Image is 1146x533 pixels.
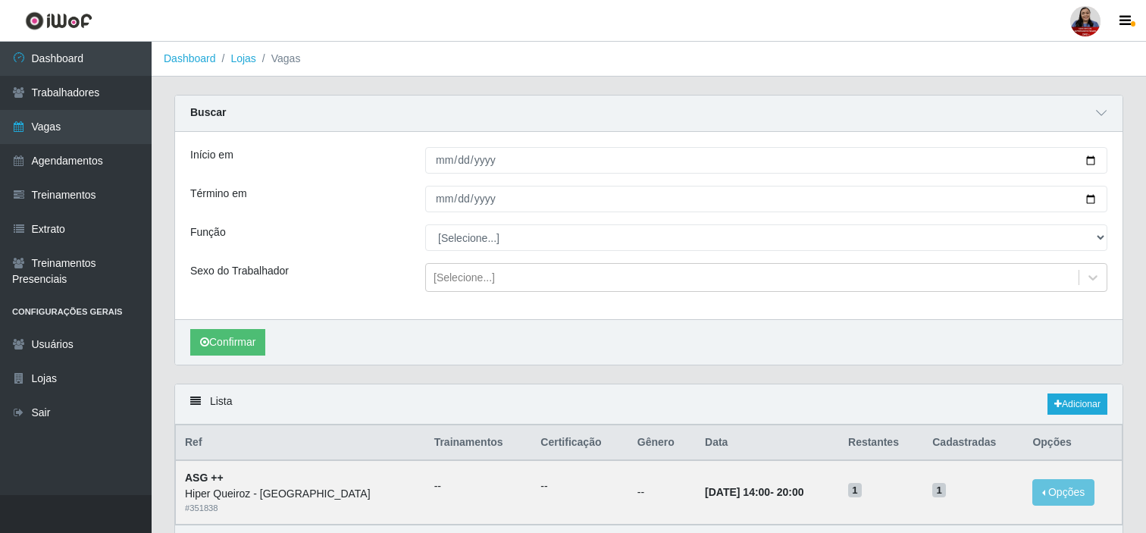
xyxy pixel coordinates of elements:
label: Início em [190,147,233,163]
th: Restantes [839,425,923,461]
a: Adicionar [1047,393,1107,415]
label: Término em [190,186,247,202]
th: Trainamentos [425,425,532,461]
button: Opções [1032,479,1094,506]
a: Dashboard [164,52,216,64]
span: 1 [848,483,862,498]
time: 20:00 [777,486,804,498]
th: Cadastradas [923,425,1023,461]
img: CoreUI Logo [25,11,92,30]
button: Confirmar [190,329,265,356]
strong: Buscar [190,106,226,118]
input: 00/00/0000 [425,147,1107,174]
input: 00/00/0000 [425,186,1107,212]
time: [DATE] 14:00 [705,486,770,498]
ul: -- [434,478,523,494]
th: Data [696,425,839,461]
th: Opções [1023,425,1122,461]
strong: ASG ++ [185,472,224,484]
th: Ref [176,425,425,461]
ul: -- [540,478,618,494]
label: Função [190,224,226,240]
strong: - [705,486,803,498]
span: 1 [932,483,946,498]
nav: breadcrumb [152,42,1146,77]
th: Certificação [531,425,628,461]
div: Hiper Queiroz - [GEOGRAPHIC_DATA] [185,486,416,502]
td: -- [628,460,696,524]
li: Vagas [256,51,301,67]
a: Lojas [230,52,255,64]
div: # 351838 [185,502,416,515]
div: [Selecione...] [434,270,495,286]
th: Gênero [628,425,696,461]
label: Sexo do Trabalhador [190,263,289,279]
div: Lista [175,384,1123,425]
